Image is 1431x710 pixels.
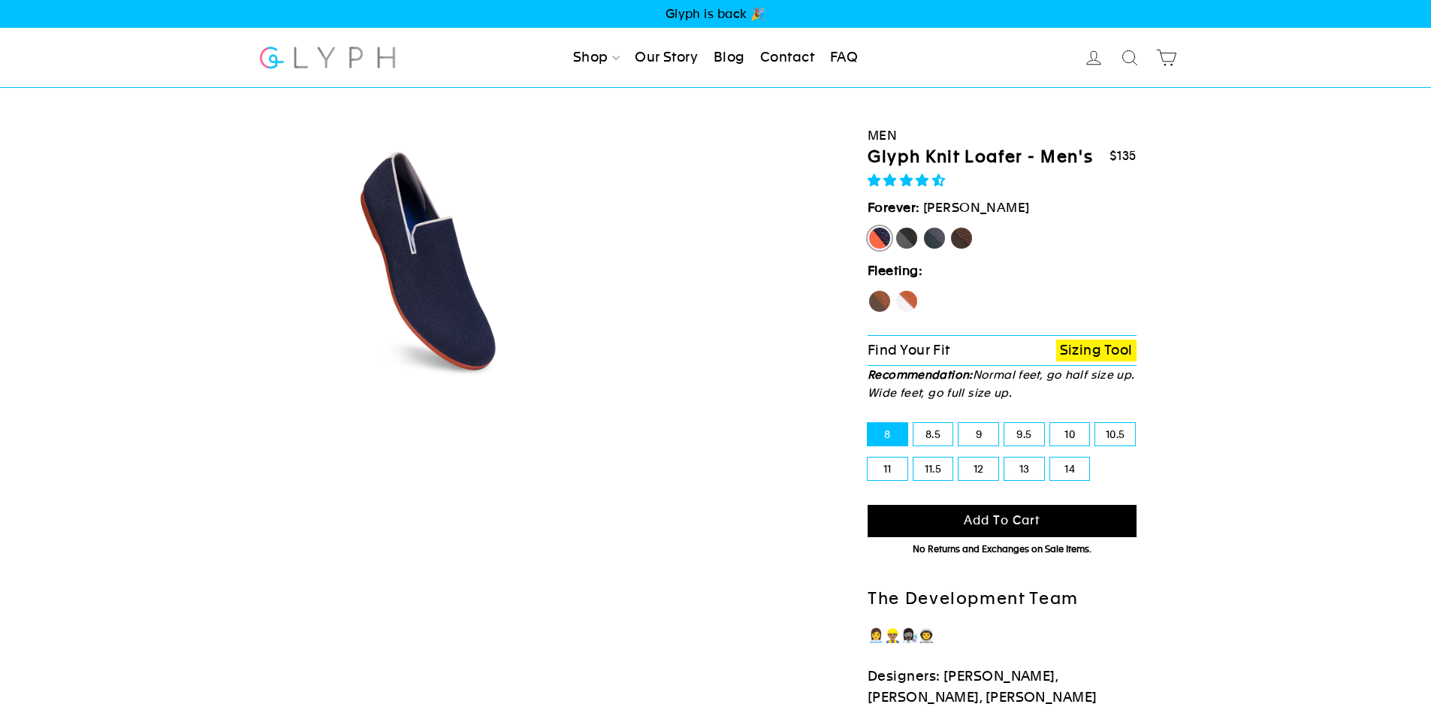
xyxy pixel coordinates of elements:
[567,41,626,74] a: Shop
[868,368,973,381] strong: Recommendation:
[868,625,1137,647] p: 👩‍💼👷🏽‍♂️👩🏿‍🔬👨‍🚀
[868,588,1137,610] h2: The Development Team
[913,458,953,480] label: 11.5
[895,226,919,250] label: Panther
[1056,340,1137,361] a: Sizing Tool
[1095,423,1135,446] label: 10.5
[567,41,864,74] ul: Primary
[868,423,907,446] label: 8
[824,41,864,74] a: FAQ
[913,544,1091,554] span: No Returns and Exchanges on Sale Items.
[913,423,953,446] label: 8.5
[949,226,974,250] label: Mustang
[754,41,820,74] a: Contact
[258,38,398,77] img: Glyph
[1109,149,1137,163] span: $135
[868,147,1093,168] h1: Glyph Knit Loafer - Men's
[922,226,946,250] label: Rhino
[1004,458,1044,480] label: 13
[868,666,1137,709] p: Designers: [PERSON_NAME], [PERSON_NAME], [PERSON_NAME]
[959,423,998,446] label: 9
[868,458,907,480] label: 11
[964,513,1040,527] span: Add to cart
[1004,423,1044,446] label: 9.5
[923,200,1030,215] span: [PERSON_NAME]
[708,41,751,74] a: Blog
[629,41,704,74] a: Our Story
[1050,423,1090,446] label: 10
[868,263,922,278] strong: Fleeting:
[868,200,920,215] strong: Forever:
[895,289,919,313] label: Fox
[959,458,998,480] label: 12
[868,289,892,313] label: Hawk
[868,342,950,358] span: Find Your Fit
[868,125,1137,146] div: Men
[868,366,1137,402] p: Normal feet, go half size up. Wide feet, go full size up.
[302,132,558,388] img: Angle_6_0_3x_b7f751b4-e3dc-4a3c-b0c7-0aca56be0efa_800x.jpg
[868,173,949,188] span: 4.73 stars
[868,226,892,250] label: [PERSON_NAME]
[868,505,1137,537] button: Add to cart
[1050,458,1090,480] label: 14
